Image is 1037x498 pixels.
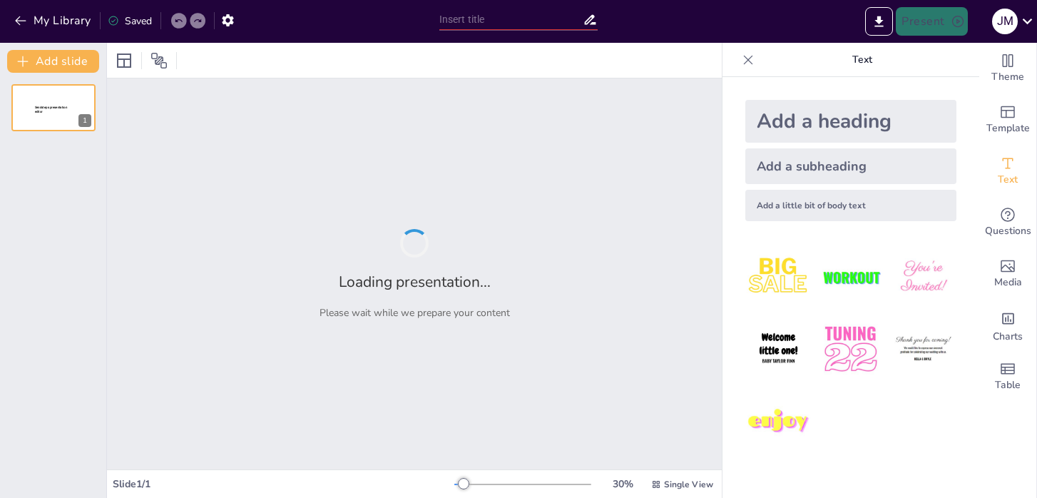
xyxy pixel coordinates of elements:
span: Position [150,52,168,69]
img: 6.jpeg [890,316,956,382]
div: Get real-time input from your audience [979,197,1036,248]
img: 7.jpeg [745,389,812,455]
div: Change the overall theme [979,43,1036,94]
div: Add a little bit of body text [745,190,956,221]
div: 30 % [606,477,640,491]
h2: Loading presentation... [339,272,491,292]
img: 4.jpeg [745,316,812,382]
img: 5.jpeg [817,316,884,382]
img: 1.jpeg [745,244,812,310]
div: 1 [78,114,91,127]
button: Export to PowerPoint [865,7,893,36]
div: Add charts and graphs [979,300,1036,351]
span: Template [986,121,1030,136]
span: Questions [985,223,1031,239]
div: Slide 1 / 1 [113,477,454,491]
div: Add a heading [745,100,956,143]
div: Add images, graphics, shapes or video [979,248,1036,300]
p: Please wait while we prepare your content [320,306,510,320]
img: 3.jpeg [890,244,956,310]
span: Theme [991,69,1024,85]
span: Media [994,275,1022,290]
div: Add text boxes [979,146,1036,197]
div: Add ready made slides [979,94,1036,146]
img: 2.jpeg [817,244,884,310]
div: J M [992,9,1018,34]
div: 1 [11,84,96,131]
button: J M [992,7,1018,36]
span: Single View [664,479,713,490]
p: Text [760,43,965,77]
span: Charts [993,329,1023,345]
button: Add slide [7,50,99,73]
button: Present [896,7,967,36]
span: Table [995,377,1021,393]
div: Saved [108,14,152,28]
div: Add a table [979,351,1036,402]
input: Insert title [439,9,583,30]
span: Text [998,172,1018,188]
div: Add a subheading [745,148,956,184]
div: Layout [113,49,136,72]
button: My Library [11,9,97,32]
span: Sendsteps presentation editor [35,106,67,113]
